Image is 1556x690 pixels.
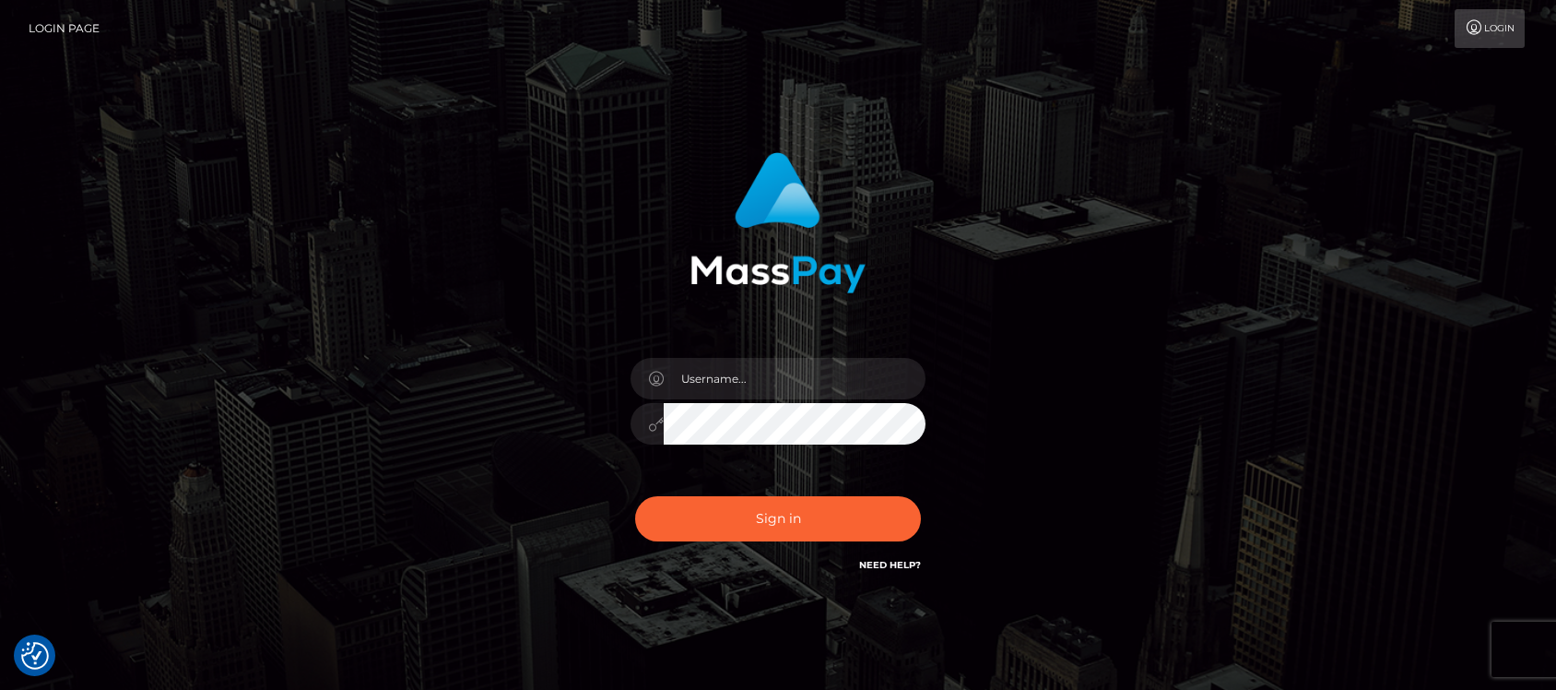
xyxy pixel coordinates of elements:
[21,642,49,670] img: Revisit consent button
[664,358,925,399] input: Username...
[21,642,49,670] button: Consent Preferences
[29,9,100,48] a: Login Page
[859,559,921,571] a: Need Help?
[1455,9,1525,48] a: Login
[635,496,921,541] button: Sign in
[690,152,866,293] img: MassPay Login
